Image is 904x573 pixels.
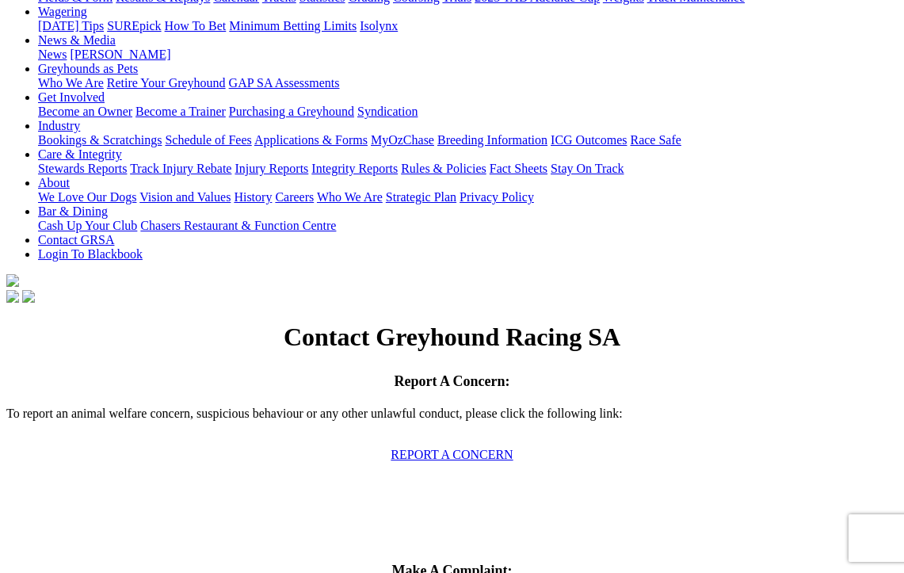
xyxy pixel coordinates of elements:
a: Track Injury Rebate [130,162,231,175]
a: Become an Owner [38,105,132,118]
a: Industry [38,119,80,132]
a: GAP SA Assessments [229,76,340,90]
a: History [234,190,272,204]
div: News & Media [38,48,898,62]
img: logo-grsa-white.png [6,274,19,287]
a: Contact GRSA [38,233,114,246]
a: [DATE] Tips [38,19,104,32]
a: Greyhounds as Pets [38,62,138,75]
a: Get Involved [38,90,105,104]
div: Care & Integrity [38,162,898,176]
a: Who We Are [38,76,104,90]
a: Fact Sheets [490,162,547,175]
a: Injury Reports [235,162,308,175]
div: Bar & Dining [38,219,898,233]
a: Vision and Values [139,190,231,204]
a: Who We Are [317,190,383,204]
a: MyOzChase [371,133,434,147]
a: Isolynx [360,19,398,32]
a: Retire Your Greyhound [107,76,226,90]
a: Careers [275,190,314,204]
a: Cash Up Your Club [38,219,137,232]
p: To report an animal welfare concern, suspicious behaviour or any other unlawful conduct, please c... [6,407,898,435]
a: Rules & Policies [401,162,486,175]
a: Syndication [357,105,418,118]
div: Wagering [38,19,898,33]
div: Greyhounds as Pets [38,76,898,90]
a: Strategic Plan [386,190,456,204]
a: News & Media [38,33,116,47]
a: REPORT A CONCERN [391,448,513,461]
img: twitter.svg [22,290,35,303]
a: News [38,48,67,61]
a: Minimum Betting Limits [229,19,357,32]
a: Stewards Reports [38,162,127,175]
a: Become a Trainer [135,105,226,118]
span: Report A Concern: [395,373,510,389]
a: SUREpick [107,19,161,32]
a: Chasers Restaurant & Function Centre [140,219,336,232]
a: Wagering [38,5,87,18]
a: Schedule of Fees [165,133,251,147]
a: Care & Integrity [38,147,122,161]
a: Login To Blackbook [38,247,143,261]
a: Bar & Dining [38,204,108,218]
div: About [38,190,898,204]
a: Bookings & Scratchings [38,133,162,147]
a: Stay On Track [551,162,624,175]
a: [PERSON_NAME] [70,48,170,61]
a: We Love Our Dogs [38,190,136,204]
a: Purchasing a Greyhound [229,105,354,118]
a: Privacy Policy [460,190,534,204]
h1: Contact Greyhound Racing SA [6,323,898,352]
a: Race Safe [630,133,681,147]
a: ICG Outcomes [551,133,627,147]
img: facebook.svg [6,290,19,303]
a: About [38,176,70,189]
a: Breeding Information [437,133,547,147]
a: Applications & Forms [254,133,368,147]
div: Industry [38,133,898,147]
a: Integrity Reports [311,162,398,175]
div: Get Involved [38,105,898,119]
a: How To Bet [165,19,227,32]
